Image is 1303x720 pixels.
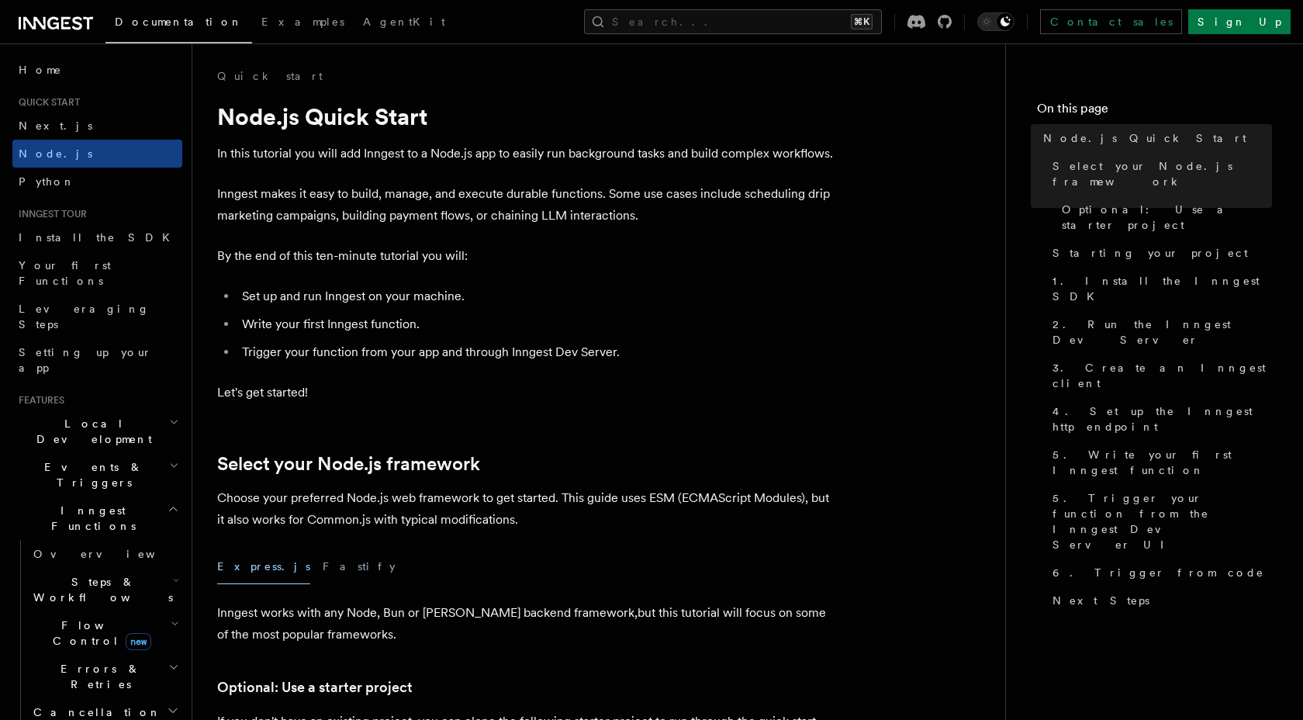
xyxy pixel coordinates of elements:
button: Steps & Workflows [27,568,182,611]
a: Select your Node.js framework [1046,152,1272,196]
h4: On this page [1037,99,1272,124]
p: Inngest makes it easy to build, manage, and execute durable functions. Some use cases include sch... [217,183,838,227]
a: Home [12,56,182,84]
button: Search...⌘K [584,9,882,34]
a: Leveraging Steps [12,295,182,338]
span: Python [19,175,75,188]
a: 2. Run the Inngest Dev Server [1046,310,1272,354]
span: Next.js [19,119,92,132]
span: Leveraging Steps [19,303,150,331]
li: Set up and run Inngest on your machine. [237,286,838,307]
a: Setting up your app [12,338,182,382]
span: Features [12,394,64,407]
span: Optional: Use a starter project [1062,202,1272,233]
a: Optional: Use a starter project [1056,196,1272,239]
a: Sign Up [1188,9,1291,34]
span: Setting up your app [19,346,152,374]
span: Documentation [115,16,243,28]
a: Quick start [217,68,323,84]
a: Next Steps [1046,587,1272,614]
a: 1. Install the Inngest SDK [1046,267,1272,310]
a: 3. Create an Inngest client [1046,354,1272,397]
a: Examples [252,5,354,42]
a: Next.js [12,112,182,140]
a: AgentKit [354,5,454,42]
a: Node.js Quick Start [1037,124,1272,152]
p: Choose your preferred Node.js web framework to get started. This guide uses ESM (ECMAScript Modul... [217,487,838,531]
h1: Node.js Quick Start [217,102,838,130]
button: Inngest Functions [12,497,182,540]
kbd: ⌘K [851,14,873,29]
span: Flow Control [27,618,171,649]
span: Examples [261,16,344,28]
span: AgentKit [363,16,445,28]
span: Events & Triggers [12,459,169,490]
li: Trigger your function from your app and through Inngest Dev Server. [237,341,838,363]
span: 3. Create an Inngest client [1052,360,1272,391]
a: 5. Trigger your function from the Inngest Dev Server UI [1046,484,1272,559]
button: Events & Triggers [12,453,182,497]
button: Toggle dark mode [977,12,1014,31]
p: By the end of this ten-minute tutorial you will: [217,245,838,267]
span: Install the SDK [19,231,179,244]
a: Starting your project [1046,239,1272,267]
p: In this tutorial you will add Inngest to a Node.js app to easily run background tasks and build c... [217,143,838,164]
span: 4. Set up the Inngest http endpoint [1052,403,1272,434]
button: Flow Controlnew [27,611,182,655]
a: Node.js [12,140,182,168]
span: Next Steps [1052,593,1149,608]
span: Your first Functions [19,259,111,287]
span: 2. Run the Inngest Dev Server [1052,317,1272,348]
a: Your first Functions [12,251,182,295]
button: Local Development [12,410,182,453]
a: 5. Write your first Inngest function [1046,441,1272,484]
a: Contact sales [1040,9,1182,34]
span: Local Development [12,416,169,447]
span: Node.js [19,147,92,160]
span: Inngest tour [12,208,87,220]
span: Starting your project [1052,245,1248,261]
a: Select your Node.js framework [217,453,480,475]
span: Errors & Retries [27,661,168,692]
li: Write your first Inngest function. [237,313,838,335]
p: Inngest works with any Node, Bun or [PERSON_NAME] backend framework,but this tutorial will focus ... [217,602,838,646]
span: new [126,633,151,650]
button: Fastify [323,549,396,584]
a: Overview [27,540,182,568]
button: Errors & Retries [27,655,182,698]
a: 6. Trigger from code [1046,559,1272,587]
span: Cancellation [27,704,161,720]
button: Express.js [217,549,310,584]
a: Python [12,168,182,196]
span: 5. Trigger your function from the Inngest Dev Server UI [1052,490,1272,552]
span: 1. Install the Inngest SDK [1052,273,1272,304]
a: Optional: Use a starter project [217,677,413,698]
span: Overview [33,548,193,560]
span: Quick start [12,96,80,109]
span: Inngest Functions [12,503,168,534]
span: 5. Write your first Inngest function [1052,447,1272,478]
span: Node.js Quick Start [1043,130,1246,146]
span: 6. Trigger from code [1052,565,1264,580]
a: Documentation [105,5,252,43]
span: Select your Node.js framework [1052,158,1272,189]
p: Let's get started! [217,382,838,403]
span: Steps & Workflows [27,574,173,605]
span: Home [19,62,62,78]
a: Install the SDK [12,223,182,251]
a: 4. Set up the Inngest http endpoint [1046,397,1272,441]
